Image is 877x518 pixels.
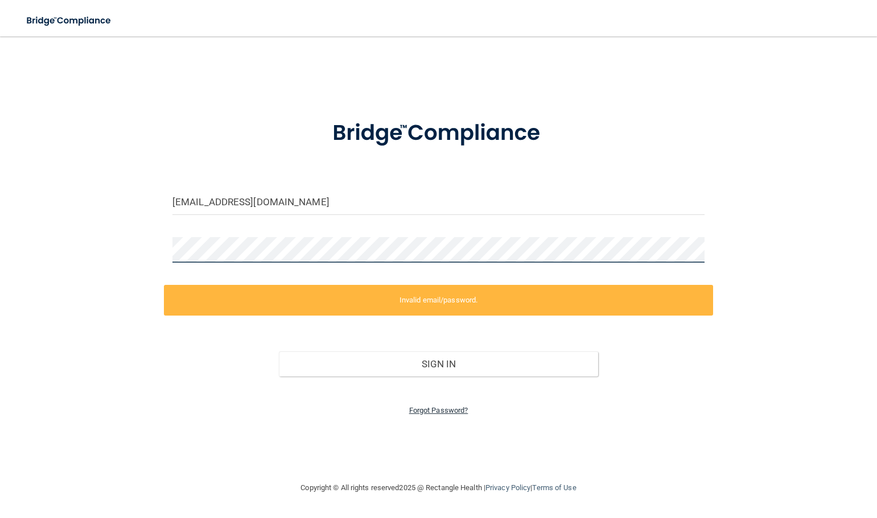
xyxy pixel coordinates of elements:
input: Email [172,189,705,215]
button: Sign In [279,351,598,376]
label: Invalid email/password. [164,285,713,316]
img: bridge_compliance_login_screen.278c3ca4.svg [17,9,122,32]
div: Copyright © All rights reserved 2025 @ Rectangle Health | | [231,470,647,506]
a: Terms of Use [532,483,576,492]
img: bridge_compliance_login_screen.278c3ca4.svg [310,105,567,162]
iframe: Drift Widget Chat Controller [680,437,863,483]
a: Privacy Policy [485,483,530,492]
a: Forgot Password? [409,406,468,415]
